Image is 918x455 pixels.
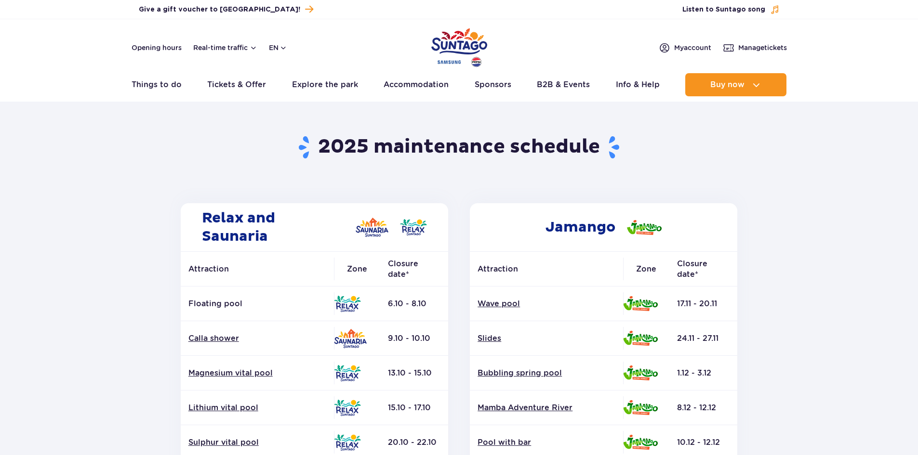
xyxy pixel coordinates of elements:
[384,73,449,96] a: Accommodation
[669,356,737,390] td: 1.12 - 3.12
[478,333,615,344] a: Slides
[356,218,388,237] img: Saunaria
[188,368,326,378] a: Magnesium vital pool
[710,80,745,89] span: Buy now
[623,252,669,286] th: Zone
[188,437,326,448] a: Sulphur vital pool
[181,203,448,251] h2: Relax and Saunaria
[207,73,266,96] a: Tickets & Offer
[627,220,662,235] img: Jamango
[470,252,623,286] th: Attraction
[478,437,615,448] a: Pool with bar
[478,403,615,413] a: Mamba Adventure River
[674,43,711,52] span: My account
[188,333,326,344] a: Calla shower
[659,42,711,53] a: Myaccount
[470,203,737,251] h2: Jamango
[682,5,765,14] span: Listen to Suntago song
[669,390,737,425] td: 8.12 - 12.12
[139,3,313,16] a: Give a gift voucher to [GEOGRAPHIC_DATA]!
[292,73,358,96] a: Explore the park
[193,44,257,52] button: Real-time traffic
[669,321,737,356] td: 24.11 - 27.11
[334,252,380,286] th: Zone
[334,296,361,312] img: Relax
[334,400,361,416] img: Relax
[132,43,182,52] a: Opening hours
[685,73,786,96] button: Buy now
[380,321,448,356] td: 9.10 - 10.10
[623,365,658,380] img: Jamango
[616,73,660,96] a: Info & Help
[380,390,448,425] td: 15.10 - 17.10
[475,73,511,96] a: Sponsors
[537,73,590,96] a: B2B & Events
[738,43,787,52] span: Manage tickets
[400,219,427,235] img: Relax
[478,299,615,309] a: Wave pool
[478,368,615,378] a: Bubbling spring pool
[723,42,787,53] a: Managetickets
[431,24,487,68] a: Park of Poland
[623,435,658,450] img: Jamango
[682,5,780,14] button: Listen to Suntago song
[334,434,361,451] img: Relax
[139,5,300,14] span: Give a gift voucher to [GEOGRAPHIC_DATA]!
[188,299,326,309] p: Floating pool
[623,331,658,346] img: Jamango
[132,73,182,96] a: Things to do
[623,296,658,311] img: Jamango
[181,252,334,286] th: Attraction
[669,286,737,321] td: 17.11 - 20.11
[269,43,287,52] button: en
[623,400,658,415] img: Jamango
[380,252,448,286] th: Closure date*
[188,403,326,413] a: Lithium vital pool
[334,329,367,348] img: Saunaria
[177,135,741,160] h1: 2025 maintenance schedule
[380,286,448,321] td: 6.10 - 8.10
[334,365,361,381] img: Relax
[669,252,737,286] th: Closure date*
[380,356,448,390] td: 13.10 - 15.10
